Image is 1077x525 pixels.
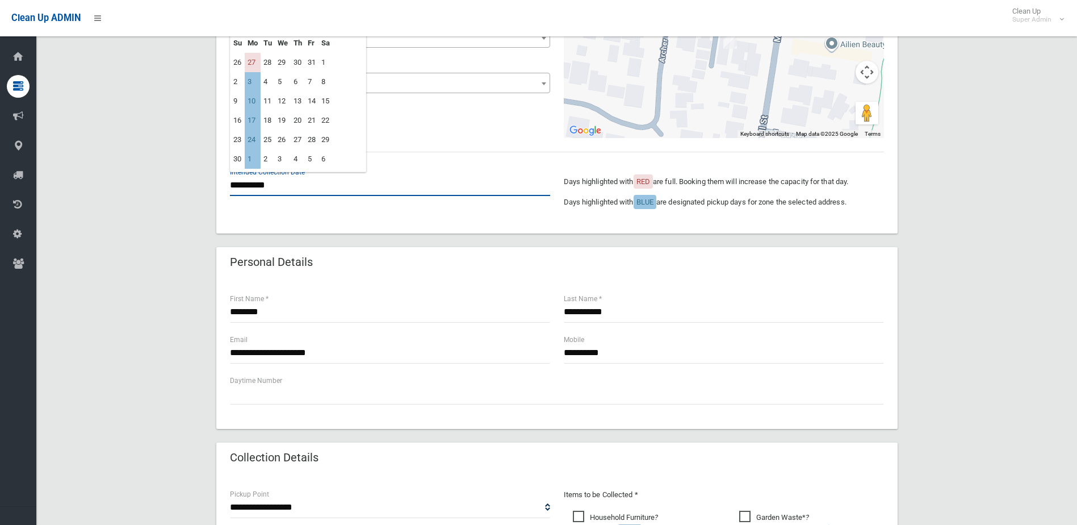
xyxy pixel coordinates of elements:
td: 22 [319,111,333,130]
img: Google [567,123,604,138]
span: RED [636,177,650,186]
span: Clean Up [1007,7,1063,24]
button: Map camera controls [856,61,878,84]
td: 2 [261,149,275,169]
td: 2 [231,72,245,91]
td: 26 [231,53,245,72]
td: 4 [291,149,305,169]
div: 2/21 Hixson Street, BANKSTOWN NSW 2200 [719,25,741,53]
td: 6 [319,149,333,169]
th: Th [291,34,305,53]
td: 13 [291,91,305,111]
th: We [275,34,291,53]
td: 31 [305,53,319,72]
span: 21 [230,27,550,48]
td: 23 [231,130,245,149]
small: Super Admin [1012,15,1051,24]
a: Terms (opens in new tab) [865,131,881,137]
th: Su [231,34,245,53]
td: 10 [245,91,261,111]
td: 21 [305,111,319,130]
td: 28 [305,130,319,149]
td: 19 [275,111,291,130]
header: Collection Details [216,447,332,469]
td: 5 [305,149,319,169]
th: Sa [319,34,333,53]
span: Map data ©2025 Google [796,131,858,137]
th: Tu [261,34,275,53]
td: 20 [291,111,305,130]
th: Mo [245,34,261,53]
td: 11 [261,91,275,111]
td: 24 [245,130,261,149]
span: 2 [233,76,547,91]
td: 27 [245,53,261,72]
td: 12 [275,91,291,111]
td: 16 [231,111,245,130]
td: 4 [261,72,275,91]
td: 3 [245,72,261,91]
button: Keyboard shortcuts [740,130,789,138]
td: 9 [231,91,245,111]
td: 30 [291,53,305,72]
td: 3 [275,149,291,169]
td: 30 [231,149,245,169]
p: Days highlighted with are designated pickup days for zone the selected address. [564,195,884,209]
p: Items to be Collected * [564,488,884,502]
td: 29 [275,53,291,72]
p: Days highlighted with are full. Booking them will increase the capacity for that day. [564,175,884,189]
td: 6 [291,72,305,91]
td: 1 [319,53,333,72]
span: Clean Up ADMIN [11,13,81,23]
td: 25 [261,130,275,149]
td: 27 [291,130,305,149]
td: 1 [245,149,261,169]
a: Open this area in Google Maps (opens a new window) [567,123,604,138]
td: 5 [275,72,291,91]
span: 2 [230,73,550,93]
th: Fr [305,34,319,53]
button: Drag Pegman onto the map to open Street View [856,102,878,124]
span: BLUE [636,198,653,206]
td: 8 [319,72,333,91]
header: Personal Details [216,251,326,273]
td: 15 [319,91,333,111]
td: 26 [275,130,291,149]
td: 7 [305,72,319,91]
td: 18 [261,111,275,130]
td: 17 [245,111,261,130]
span: 21 [233,30,547,46]
td: 29 [319,130,333,149]
td: 28 [261,53,275,72]
td: 14 [305,91,319,111]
